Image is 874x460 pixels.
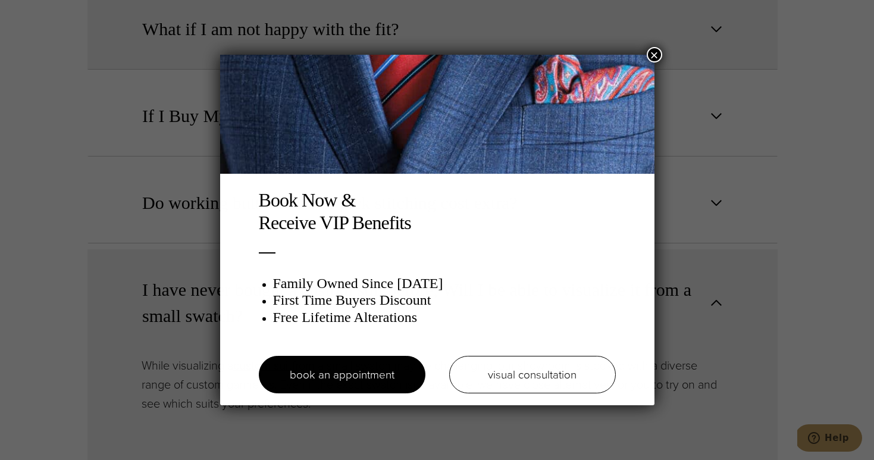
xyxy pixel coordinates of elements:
[27,8,52,19] span: Help
[273,292,616,309] h3: First Time Buyers Discount
[273,309,616,326] h3: Free Lifetime Alterations
[259,356,425,393] a: book an appointment
[273,275,616,292] h3: Family Owned Since [DATE]
[259,189,616,234] h2: Book Now & Receive VIP Benefits
[647,47,662,62] button: Close
[449,356,616,393] a: visual consultation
